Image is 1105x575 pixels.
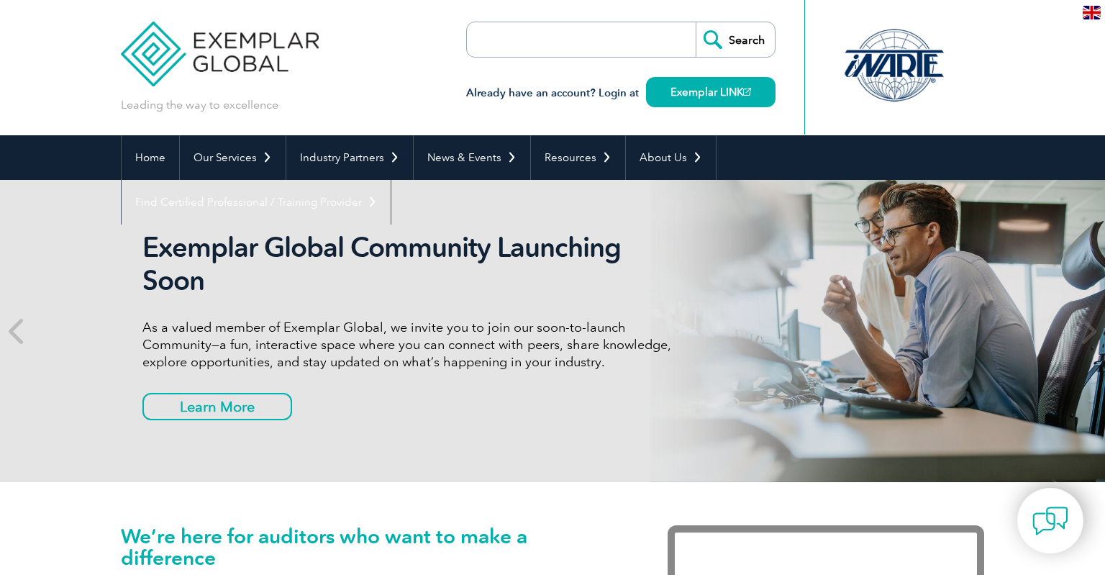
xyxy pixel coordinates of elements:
[180,135,286,180] a: Our Services
[122,135,179,180] a: Home
[121,97,278,113] p: Leading the way to excellence
[626,135,716,180] a: About Us
[531,135,625,180] a: Resources
[466,84,776,102] h3: Already have an account? Login at
[286,135,413,180] a: Industry Partners
[414,135,530,180] a: News & Events
[142,231,682,297] h2: Exemplar Global Community Launching Soon
[122,180,391,225] a: Find Certified Professional / Training Provider
[1083,6,1101,19] img: en
[696,22,775,57] input: Search
[743,88,751,96] img: open_square.png
[1032,503,1068,539] img: contact-chat.png
[646,77,776,107] a: Exemplar LINK
[142,319,682,371] p: As a valued member of Exemplar Global, we invite you to join our soon-to-launch Community—a fun, ...
[121,525,624,569] h1: We’re here for auditors who want to make a difference
[142,393,292,420] a: Learn More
